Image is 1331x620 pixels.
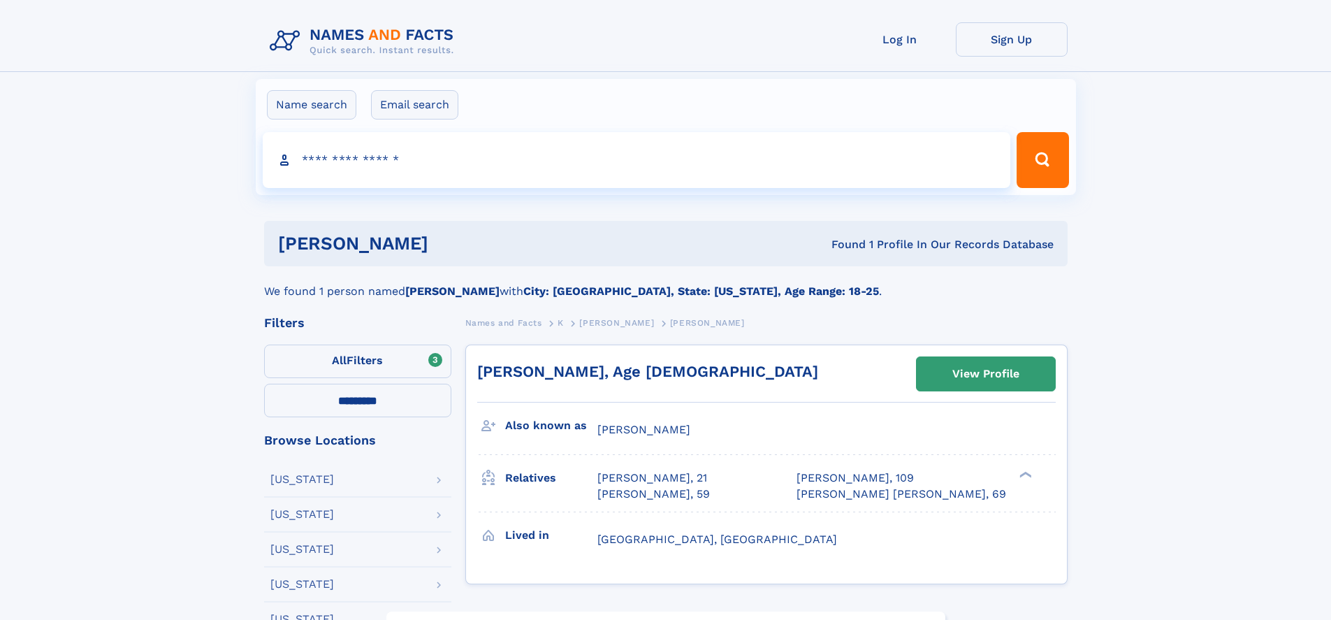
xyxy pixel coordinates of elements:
span: [PERSON_NAME] [670,318,745,328]
h3: Lived in [505,524,597,547]
h1: [PERSON_NAME] [278,235,630,252]
div: View Profile [952,358,1019,390]
a: K [558,314,564,331]
div: We found 1 person named with . [264,266,1068,300]
div: Filters [264,317,451,329]
div: [US_STATE] [270,509,334,520]
button: Search Button [1017,132,1068,188]
span: All [332,354,347,367]
a: [PERSON_NAME] [PERSON_NAME], 69 [797,486,1006,502]
b: City: [GEOGRAPHIC_DATA], State: [US_STATE], Age Range: 18-25 [523,284,879,298]
div: [US_STATE] [270,474,334,485]
span: [GEOGRAPHIC_DATA], [GEOGRAPHIC_DATA] [597,533,837,546]
a: [PERSON_NAME], 109 [797,470,914,486]
label: Email search [371,90,458,120]
label: Filters [264,345,451,378]
div: Found 1 Profile In Our Records Database [630,237,1054,252]
a: [PERSON_NAME], Age [DEMOGRAPHIC_DATA] [477,363,818,380]
a: Log In [844,22,956,57]
a: Sign Up [956,22,1068,57]
input: search input [263,132,1011,188]
label: Name search [267,90,356,120]
a: [PERSON_NAME], 21 [597,470,707,486]
b: [PERSON_NAME] [405,284,500,298]
a: View Profile [917,357,1055,391]
div: [US_STATE] [270,544,334,555]
img: Logo Names and Facts [264,22,465,60]
span: [PERSON_NAME] [597,423,690,436]
span: K [558,318,564,328]
div: ❯ [1016,470,1033,480]
a: [PERSON_NAME], 59 [597,486,710,502]
h3: Relatives [505,466,597,490]
a: [PERSON_NAME] [579,314,654,331]
a: Names and Facts [465,314,542,331]
span: [PERSON_NAME] [579,318,654,328]
div: [US_STATE] [270,579,334,590]
div: Browse Locations [264,434,451,447]
h3: Also known as [505,414,597,438]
